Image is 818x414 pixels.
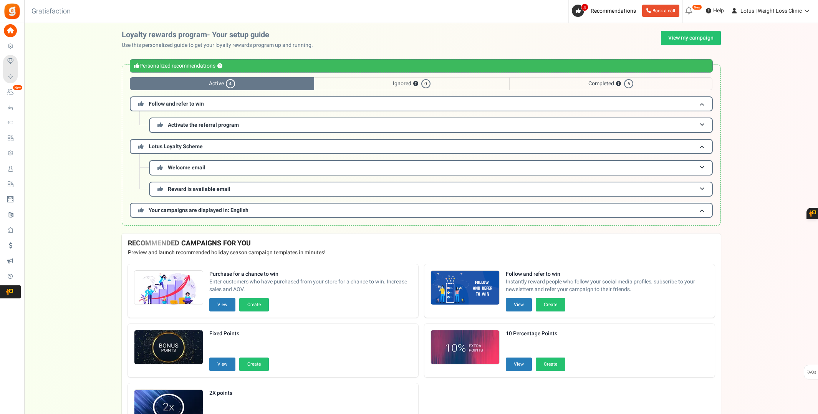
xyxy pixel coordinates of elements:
[168,121,239,129] span: Activate the referral program
[572,5,639,17] a: 4 Recommendations
[806,365,816,380] span: FAQs
[209,270,412,278] strong: Purchase for a chance to win
[506,270,709,278] strong: Follow and refer to win
[581,3,588,11] span: 4
[128,240,715,247] h4: RECOMMENDED CAMPAIGNS FOR YOU
[536,298,565,311] button: Create
[168,164,205,172] span: Welcome email
[149,142,203,151] span: Lotus Loyalty Scheme
[692,5,702,10] em: New
[506,298,532,311] button: View
[703,5,727,17] a: Help
[130,59,713,73] div: Personalized recommendations
[506,278,709,293] span: Instantly reward people who follow your social media profiles, subscribe to your newsletters and ...
[642,5,679,17] a: Book a call
[536,358,565,371] button: Create
[413,81,418,86] button: ?
[421,79,431,88] span: 0
[128,249,715,257] p: Preview and launch recommended holiday season campaign templates in minutes!
[239,298,269,311] button: Create
[149,100,204,108] span: Follow and refer to win
[209,389,269,397] strong: 2X points
[431,271,499,305] img: Recommended Campaigns
[168,185,230,193] span: Reward is available email
[134,271,203,305] img: Recommended Campaigns
[624,79,633,88] span: 6
[209,298,235,311] button: View
[149,206,248,214] span: Your campaigns are displayed in: English
[740,7,802,15] span: Lotus | Weight Loss Clinic
[591,7,636,15] span: Recommendations
[209,358,235,371] button: View
[509,77,712,90] span: Completed
[616,81,621,86] button: ?
[130,77,314,90] span: Active
[13,85,23,90] em: New
[711,7,724,15] span: Help
[209,330,269,338] strong: Fixed Points
[431,330,499,365] img: Recommended Campaigns
[239,358,269,371] button: Create
[506,330,565,338] strong: 10 Percentage Points
[314,77,509,90] span: Ignored
[122,41,319,49] p: Use this personalized guide to get your loyalty rewards program up and running.
[209,278,412,293] span: Enter customers who have purchased from your store for a chance to win. Increase sales and AOV.
[3,3,21,20] img: Gratisfaction
[3,86,21,99] a: New
[217,64,222,69] button: ?
[506,358,532,371] button: View
[134,330,203,365] img: Recommended Campaigns
[226,79,235,88] span: 4
[23,4,79,19] h3: Gratisfaction
[122,31,319,39] h2: Loyalty rewards program- Your setup guide
[661,31,721,45] a: View my campaign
